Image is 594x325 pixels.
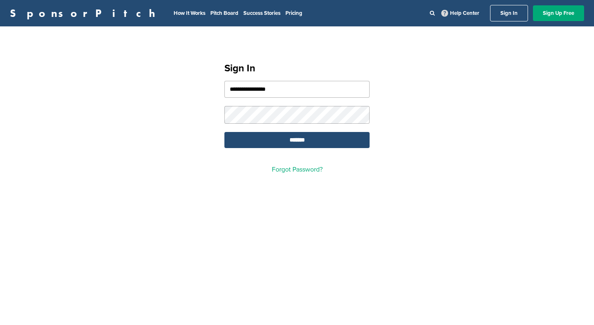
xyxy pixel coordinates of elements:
[285,10,302,16] a: Pricing
[243,10,280,16] a: Success Stories
[440,8,481,18] a: Help Center
[10,8,160,19] a: SponsorPitch
[224,61,370,76] h1: Sign In
[210,10,238,16] a: Pitch Board
[272,165,323,174] a: Forgot Password?
[174,10,205,16] a: How It Works
[490,5,528,21] a: Sign In
[533,5,584,21] a: Sign Up Free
